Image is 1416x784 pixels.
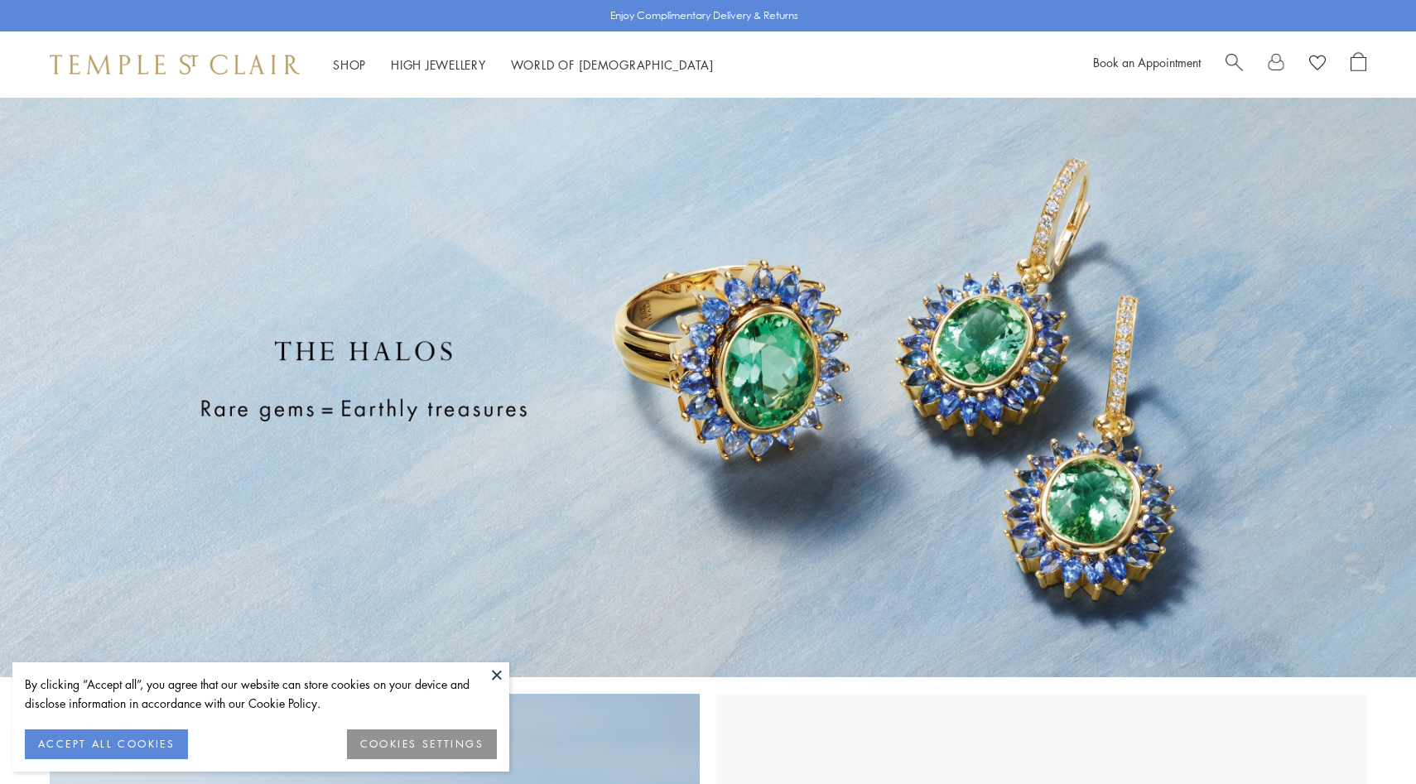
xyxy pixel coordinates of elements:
[50,55,300,75] img: Temple St. Clair
[1093,54,1201,70] a: Book an Appointment
[391,56,486,73] a: High JewelleryHigh Jewellery
[25,729,188,759] button: ACCEPT ALL COOKIES
[1333,706,1399,767] iframe: Gorgias live chat messenger
[1351,52,1366,77] a: Open Shopping Bag
[610,7,798,24] p: Enjoy Complimentary Delivery & Returns
[333,55,714,75] nav: Main navigation
[1309,52,1326,77] a: View Wishlist
[25,675,497,713] div: By clicking “Accept all”, you agree that our website can store cookies on your device and disclos...
[1226,52,1243,77] a: Search
[347,729,497,759] button: COOKIES SETTINGS
[511,56,714,73] a: World of [DEMOGRAPHIC_DATA]World of [DEMOGRAPHIC_DATA]
[333,56,366,73] a: ShopShop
